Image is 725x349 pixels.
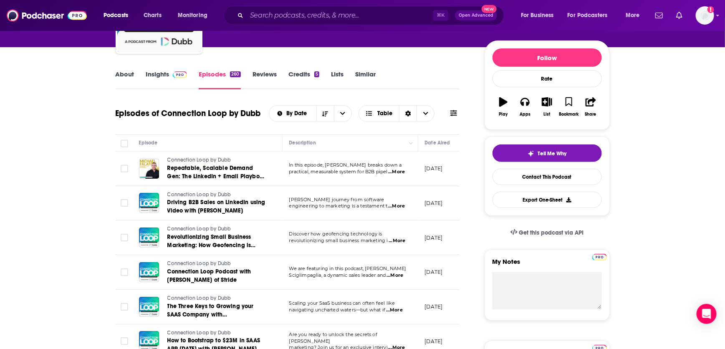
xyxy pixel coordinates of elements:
img: Podchaser Pro [173,71,187,78]
a: Connection Loop by Dubb [167,191,268,199]
span: More [626,10,640,21]
span: practical, measurable system for B2B pipel [289,169,388,174]
span: Scaling your SaaS business can often feel like [289,300,395,306]
a: Similar [355,70,376,89]
span: ...More [389,238,405,244]
span: Connection Loop Podcast with [PERSON_NAME] of Stride [167,268,251,283]
a: Connection Loop by Dubb [167,157,268,164]
span: ...More [386,307,403,314]
div: List [544,112,551,117]
div: 5 [314,71,319,77]
span: Toggle select row [121,303,128,311]
span: Monitoring [178,10,207,21]
span: Connection Loop by Dubb [167,295,231,301]
span: revolutionizing small business marketing i [289,238,388,243]
div: Share [585,112,596,117]
button: open menu [334,106,351,121]
button: Follow [493,48,602,67]
span: Toggle select row [121,199,128,207]
div: Apps [520,112,530,117]
span: ⌘ K [433,10,448,21]
div: Bookmark [559,112,578,117]
a: Connection Loop by Dubb [167,329,268,337]
span: For Business [521,10,554,21]
img: User Profile [696,6,714,25]
span: By Date [286,111,310,116]
svg: Add a profile image [707,6,714,13]
span: Get this podcast via API [519,229,584,236]
a: Show notifications dropdown [652,8,666,23]
a: Driving B2B Sales on LinkedIn using Video with [PERSON_NAME] [167,198,268,215]
button: Sort Direction [316,106,334,121]
span: Connection Loop by Dubb [167,157,231,163]
span: Connection Loop by Dubb [167,330,231,336]
span: New [482,5,497,13]
span: Are you ready to unlock the secrets of [PERSON_NAME] [289,331,378,344]
button: tell me why sparkleTell Me Why [493,144,602,162]
div: Play [499,112,508,117]
span: Table [377,111,392,116]
span: engineering to marketing is a testament t [289,203,388,209]
div: Date Aired [425,138,450,148]
button: open menu [515,9,564,22]
div: Sort Direction [399,106,417,121]
p: [DATE] [425,165,443,172]
span: Repeatable, Scalable Demand Gen: The LinkedIn + Email Playbook with [PERSON_NAME] [167,164,266,188]
a: Repeatable, Scalable Demand Gen: The LinkedIn + Email Playbook with [PERSON_NAME] [167,164,268,181]
div: Open Intercom Messenger [697,304,717,324]
button: Choose View [359,105,435,122]
button: Play [493,92,514,122]
span: Toggle select row [121,337,128,345]
input: Search podcasts, credits, & more... [247,9,433,22]
button: open menu [172,9,218,22]
span: Tell Me Why [538,150,566,157]
button: open menu [620,9,650,22]
p: [DATE] [425,200,443,207]
button: Bookmark [558,92,580,122]
button: open menu [562,9,620,22]
p: [DATE] [425,234,443,241]
a: About [116,70,134,89]
div: Rate [493,70,602,87]
span: Toggle select row [121,268,128,276]
span: We are featuring in this podcast, [PERSON_NAME] [289,266,407,271]
span: Sciglimpaglia, a dynamic sales leader and [289,272,386,278]
button: Apps [514,92,536,122]
button: Share [580,92,601,122]
p: [DATE] [425,268,443,276]
div: Search podcasts, credits, & more... [232,6,512,25]
a: Pro website [592,253,607,260]
button: open menu [98,9,139,22]
button: Export One-Sheet [493,192,602,208]
h2: Choose List sort [269,105,352,122]
span: Toggle select row [121,165,128,172]
button: List [536,92,558,122]
span: ...More [386,272,403,279]
a: Episodes260 [199,70,240,89]
a: Get this podcast via API [504,223,591,243]
a: Connection Loop by Dubb [167,260,268,268]
label: My Notes [493,258,602,272]
span: Connection Loop by Dubb [167,192,231,197]
span: Toggle select row [121,234,128,241]
img: tell me why sparkle [528,150,534,157]
span: Revolutionizing Small Business Marketing: How Geofencing is Leveling the Playing Field with [PERS... [167,233,256,274]
span: Driving B2B Sales on LinkedIn using Video with [PERSON_NAME] [167,199,265,214]
span: Connection Loop by Dubb [167,260,231,266]
span: Open Advanced [459,13,493,18]
a: Connection Loop Podcast with [PERSON_NAME] of Stride [167,268,268,284]
p: [DATE] [425,303,443,310]
img: Podchaser Pro [592,254,607,260]
a: Connection Loop by Dubb [167,225,268,233]
a: Lists [331,70,344,89]
span: Connection Loop by Dubb [167,226,231,232]
img: Podchaser - Follow, Share and Rate Podcasts [7,8,87,23]
span: ...More [388,169,405,175]
span: For Podcasters [568,10,608,21]
span: [PERSON_NAME] journey from software [289,197,384,202]
p: [DATE] [425,338,443,345]
a: InsightsPodchaser Pro [146,70,187,89]
div: Description [289,138,316,148]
